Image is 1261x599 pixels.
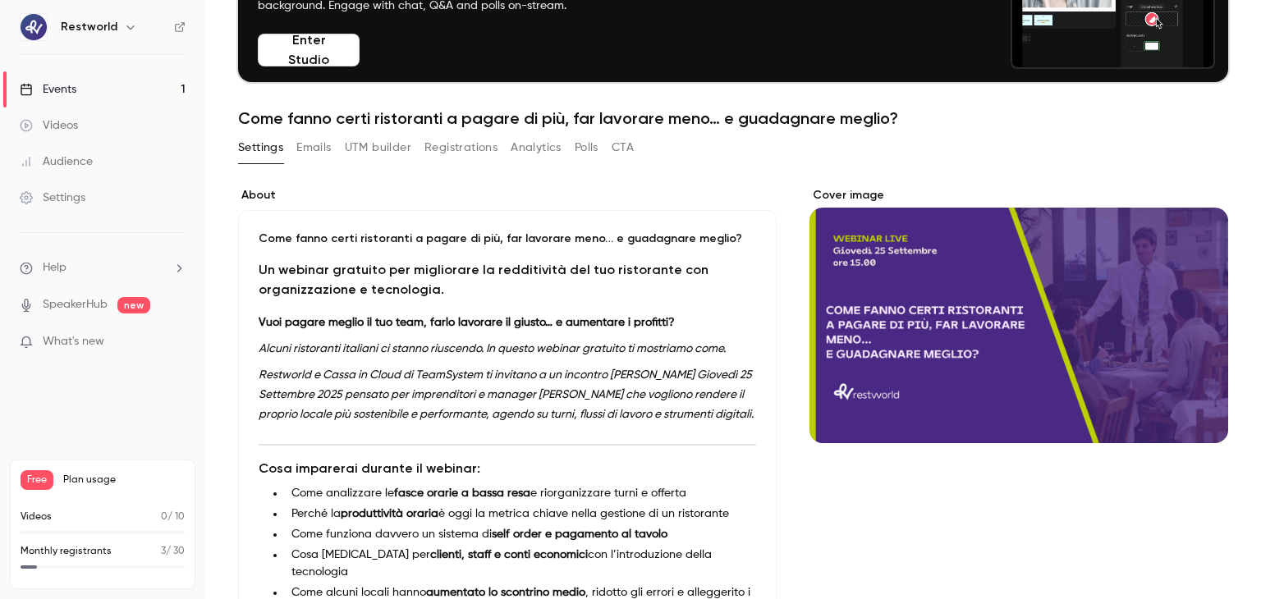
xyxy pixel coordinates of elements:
p: / 30 [161,544,185,559]
button: UTM builder [345,135,411,161]
p: Videos [21,510,52,524]
span: Help [43,259,66,277]
li: help-dropdown-opener [20,259,186,277]
button: Enter Studio [258,34,360,66]
strong: produttività oraria [341,508,438,519]
strong: self order e pagamento al tavolo [492,528,667,540]
span: What's new [43,333,104,350]
p: / 10 [161,510,185,524]
button: Polls [575,135,598,161]
button: Registrations [424,135,498,161]
p: Come fanno certi ristoranti a pagare di più, far lavorare meno… e guadagnare meglio? [259,231,756,247]
h2: Un webinar gratuito per migliorare la redditività del tuo ristorante con organizzazione e tecnolo... [259,260,756,299]
span: Free [21,470,53,490]
strong: aumentato lo scontrino medio [426,587,585,598]
section: Cover image [809,187,1228,443]
strong: fasce orarie a bassa resa [394,487,530,499]
div: Settings [20,190,85,206]
span: Plan usage [63,473,185,487]
iframe: Noticeable Trigger [166,335,186,350]
span: 0 [161,512,167,522]
li: Cosa [MEDICAL_DATA] per con l’introduzione della tecnologia [285,546,756,581]
button: CTA [612,135,634,161]
li: Come analizzare le e riorganizzare turni e offerta [285,485,756,502]
label: About [238,187,777,203]
em: Alcuni ristoranti italiani ci stanno riuscendo. In questo webinar gratuito ti mostriamo come. [259,343,726,354]
img: Restworld [21,14,47,40]
h6: Restworld [61,19,117,35]
h1: Come fanno certi ristoranti a pagare di più, far lavorare meno… e guadagnare meglio? [238,108,1228,128]
a: SpeakerHub [43,296,108,313]
h3: Cosa imparerai durante il webinar: [259,459,756,478]
span: new [117,297,150,313]
button: Settings [238,135,283,161]
strong: Vuoi pagare meglio il tuo team, farlo lavorare il giusto… e aumentare i profitti? [259,317,675,328]
li: Come funziona davvero un sistema di [285,526,756,543]
strong: clienti, staff e conti economici [430,549,588,560]
div: Videos [20,117,78,134]
button: Emails [296,135,331,161]
div: Events [20,81,76,98]
label: Cover image [809,187,1228,203]
div: Audience [20,153,93,170]
button: Analytics [511,135,562,161]
span: 3 [161,546,166,556]
p: Monthly registrants [21,544,112,559]
li: Perché la è oggi la metrica chiave nella gestione di un ristorante [285,505,756,523]
em: Restworld e Cassa in Cloud di TeamSystem ti invitano a un incontro [PERSON_NAME] Giovedì 25 Sette... [259,369,754,420]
